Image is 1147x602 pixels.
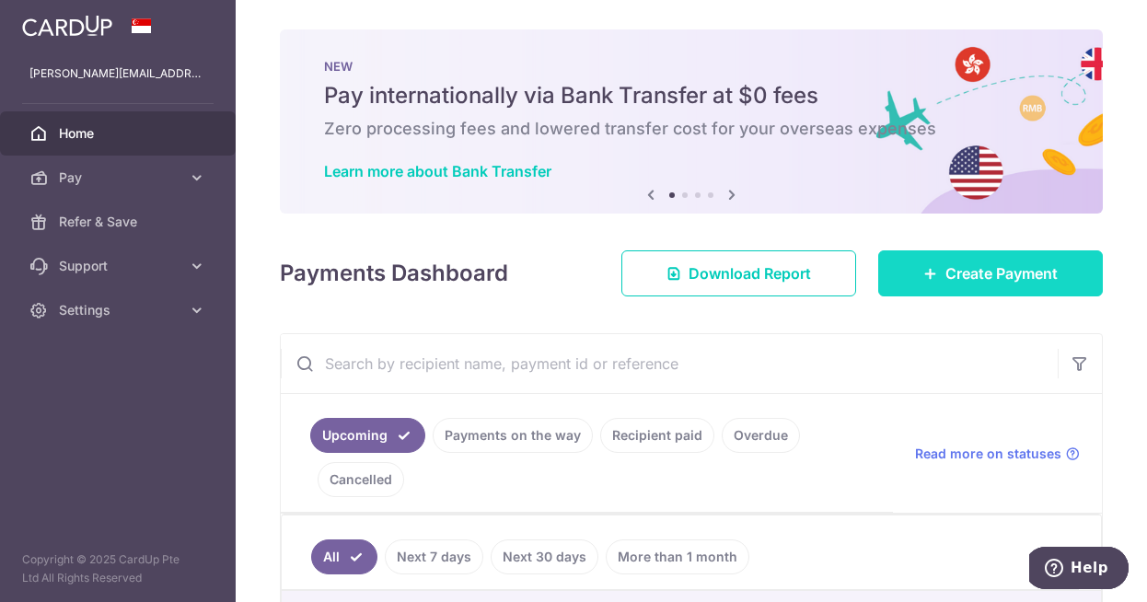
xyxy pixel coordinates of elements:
p: [PERSON_NAME][EMAIL_ADDRESS][DOMAIN_NAME] [29,64,206,83]
span: Pay [59,168,180,187]
h6: Zero processing fees and lowered transfer cost for your overseas expenses [324,118,1059,140]
p: NEW [324,59,1059,74]
a: Read more on statuses [915,445,1080,463]
a: Upcoming [310,418,425,453]
a: Learn more about Bank Transfer [324,162,551,180]
a: Next 30 days [491,539,598,574]
a: Cancelled [318,462,404,497]
input: Search by recipient name, payment id or reference [281,334,1058,393]
span: Download Report [689,262,811,284]
a: Recipient paid [600,418,714,453]
h4: Payments Dashboard [280,257,508,290]
a: Overdue [722,418,800,453]
span: Home [59,124,180,143]
h5: Pay internationally via Bank Transfer at $0 fees [324,81,1059,110]
span: Refer & Save [59,213,180,231]
a: Download Report [621,250,856,296]
span: Read more on statuses [915,445,1061,463]
iframe: Opens a widget where you can find more information [1029,547,1129,593]
img: CardUp [22,15,112,37]
a: Create Payment [878,250,1103,296]
span: Help [41,13,79,29]
a: More than 1 month [606,539,749,574]
a: Payments on the way [433,418,593,453]
a: All [311,539,377,574]
span: Settings [59,301,180,319]
a: Next 7 days [385,539,483,574]
img: Bank transfer banner [280,29,1103,214]
span: Create Payment [945,262,1058,284]
span: Support [59,257,180,275]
